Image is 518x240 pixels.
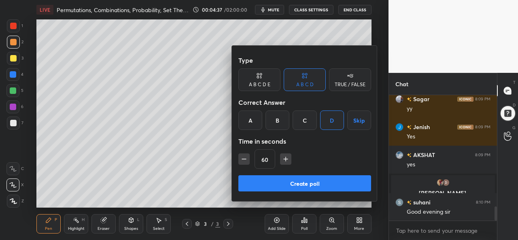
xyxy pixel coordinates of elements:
div: A B C D [296,82,314,87]
button: Skip [347,110,371,130]
div: Correct Answer [238,94,371,110]
div: A [238,110,262,130]
div: D [320,110,344,130]
div: B [265,110,289,130]
div: Time in seconds [238,133,371,149]
div: C [293,110,316,130]
div: TRUE / FALSE [335,82,365,87]
div: Type [238,52,371,68]
div: A B C D E [249,82,270,87]
button: Create poll [238,175,371,191]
